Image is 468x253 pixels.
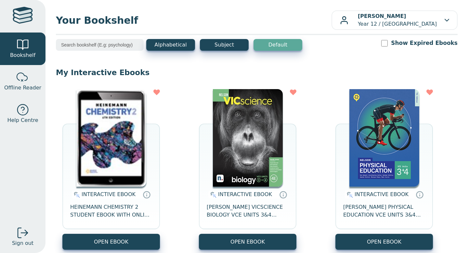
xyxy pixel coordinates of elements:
button: OPEN EBOOK [199,234,296,250]
span: Bookshelf [10,51,35,59]
span: INTERACTIVE EBOOK [82,191,136,197]
span: Help Centre [7,116,38,124]
button: Default [253,39,302,51]
span: INTERACTIVE EBOOK [218,191,272,197]
b: [PERSON_NAME] [358,13,406,19]
button: OPEN EBOOK [62,234,160,250]
span: [PERSON_NAME] PHYSICAL EDUCATION VCE UNITS 3&4 MINDTAP 7E [343,203,425,219]
input: Search bookshelf (E.g: psychology) [56,39,144,51]
span: Offline Reader [4,84,41,92]
a: Interactive eBooks are accessed online via the publisher’s portal. They contain interactive resou... [279,191,287,198]
button: OPEN EBOOK [335,234,433,250]
img: b469017c-5ffc-4d8a-8eb5-2fe2dfd50c43.png [76,89,146,187]
img: interactive.svg [345,191,353,199]
p: My Interactive Ebooks [56,68,458,77]
img: 0a629092-725e-4f40-8030-eb320a91c761.png [349,89,419,187]
label: Show Expired Ebooks [391,39,458,47]
button: Subject [200,39,249,51]
p: Year 12 / [GEOGRAPHIC_DATA] [358,12,437,28]
span: Your Bookshelf [56,13,331,28]
span: INTERACTIVE EBOOK [355,191,409,197]
img: interactive.svg [208,191,216,199]
img: 0e99e12d-4b9b-eb11-a9a2-0272d098c78b.jpg [213,89,283,187]
a: Interactive eBooks are accessed online via the publisher’s portal. They contain interactive resou... [143,191,150,198]
span: [PERSON_NAME] VICSCIENCE BIOLOGY VCE UNITS 3&4 STUDENT EBOOK 4E [207,203,289,219]
button: [PERSON_NAME]Year 12 / [GEOGRAPHIC_DATA] [331,10,458,30]
span: HEINEMANN CHEMISTRY 2 STUDENT EBOOK WITH ONLINE ASSESSMENT 6E [70,203,152,219]
button: Alphabetical [146,39,195,51]
img: interactive.svg [72,191,80,199]
a: Interactive eBooks are accessed online via the publisher’s portal. They contain interactive resou... [416,191,423,198]
span: Sign out [12,239,33,247]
